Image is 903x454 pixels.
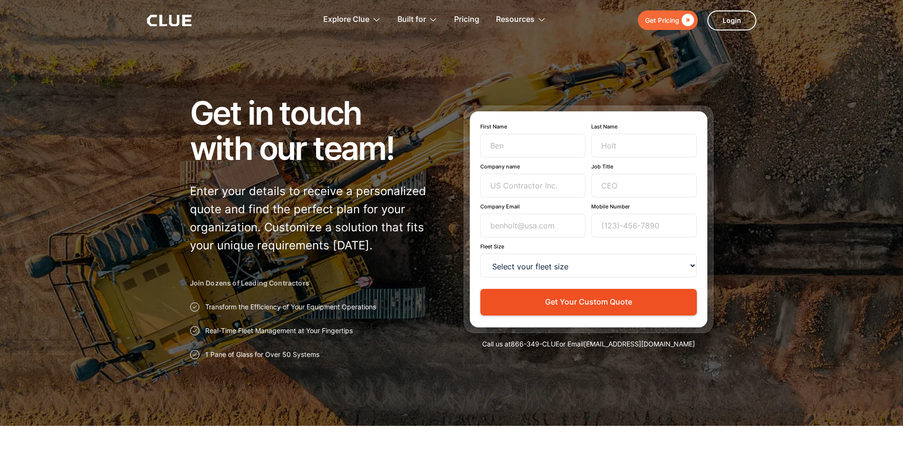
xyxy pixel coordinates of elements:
div: Get Pricing [645,14,679,26]
input: (123)-456-7890 [591,214,697,237]
div: Resources [496,5,546,35]
div:  [679,14,694,26]
label: Fleet Size [480,243,697,250]
input: benholt@usa.com [480,214,586,237]
h2: Join Dozens of Leading Contractors [190,278,440,288]
a: [EMAIL_ADDRESS][DOMAIN_NAME] [584,340,695,348]
button: Get Your Custom Quote [480,289,697,315]
input: US Contractor Inc. [480,174,586,197]
img: Approval checkmark icon [190,350,199,359]
p: Transform the Efficiency of Your Equipment Operations [205,302,376,312]
h1: Get in touch with our team! [190,95,440,166]
img: Approval checkmark icon [190,302,199,312]
a: Login [707,10,756,30]
label: Company Email [480,203,586,210]
div: Explore Clue [323,5,369,35]
label: Job Title [591,163,697,170]
a: Pricing [454,5,479,35]
div: Built for [397,5,437,35]
a: 866-349-CLUE [511,340,559,348]
input: Ben [480,134,586,158]
div: Explore Clue [323,5,381,35]
label: Last Name [591,123,697,130]
input: Holt [591,134,697,158]
input: CEO [591,174,697,197]
label: First Name [480,123,586,130]
a: Get Pricing [638,10,698,30]
label: Company name [480,163,586,170]
div: Built for [397,5,426,35]
p: Real-Time Fleet Management at Your Fingertips [205,326,353,336]
label: Mobile Number [591,203,697,210]
p: Enter your details to receive a personalized quote and find the perfect plan for your organizatio... [190,182,440,255]
div: Resources [496,5,535,35]
p: 1 Pane of Glass for Over 50 Systems [205,350,319,359]
div: Call us at or Email [464,339,714,349]
img: Approval checkmark icon [190,326,199,336]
